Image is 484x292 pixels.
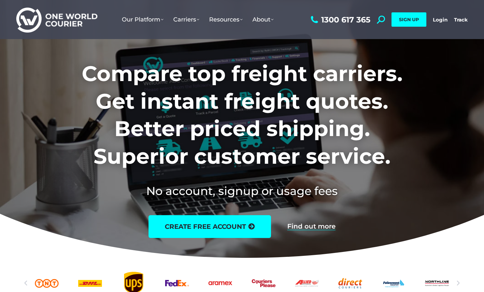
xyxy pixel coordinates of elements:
span: Resources [209,16,243,23]
h1: Compare top freight carriers. Get instant freight quotes. Better priced shipping. Superior custom... [39,60,446,170]
span: About [252,16,274,23]
h2: No account, signup or usage fees [39,183,446,199]
span: Our Platform [122,16,164,23]
a: About [248,9,278,30]
a: create free account [149,215,271,238]
a: SIGN UP [391,12,426,27]
a: Login [433,17,448,23]
a: Track [454,17,468,23]
a: Resources [204,9,248,30]
span: SIGN UP [399,17,419,22]
img: One World Courier [16,7,97,33]
a: Our Platform [117,9,168,30]
a: Carriers [168,9,204,30]
span: Carriers [173,16,199,23]
a: Find out more [287,223,335,230]
a: 1300 617 365 [309,16,370,24]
